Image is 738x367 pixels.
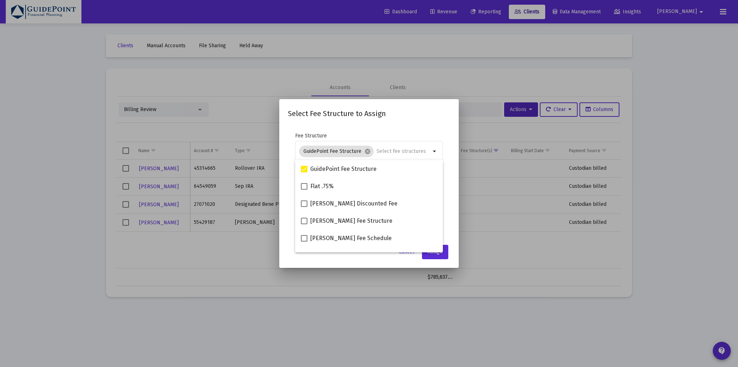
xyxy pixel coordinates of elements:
[295,133,327,139] label: Fee Structure
[428,249,443,255] span: Assign
[310,251,370,260] span: Spavone Fee Schedule
[299,146,374,157] mat-chip: GuidePoint Fee Structure
[310,199,397,208] span: [PERSON_NAME] Discounted Fee
[377,149,431,154] input: Select fee structures
[310,182,334,191] span: Flat .75%
[310,234,392,243] span: [PERSON_NAME] Fee Schedule
[364,148,371,155] mat-icon: cancel
[431,147,439,156] mat-icon: arrow_drop_down
[288,108,450,119] h2: Select Fee Structure to Assign
[399,249,414,255] span: Cancel
[310,217,392,225] span: [PERSON_NAME] Fee Structure
[299,144,431,159] mat-chip-list: Selection
[310,165,377,173] span: GuidePoint Fee Structure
